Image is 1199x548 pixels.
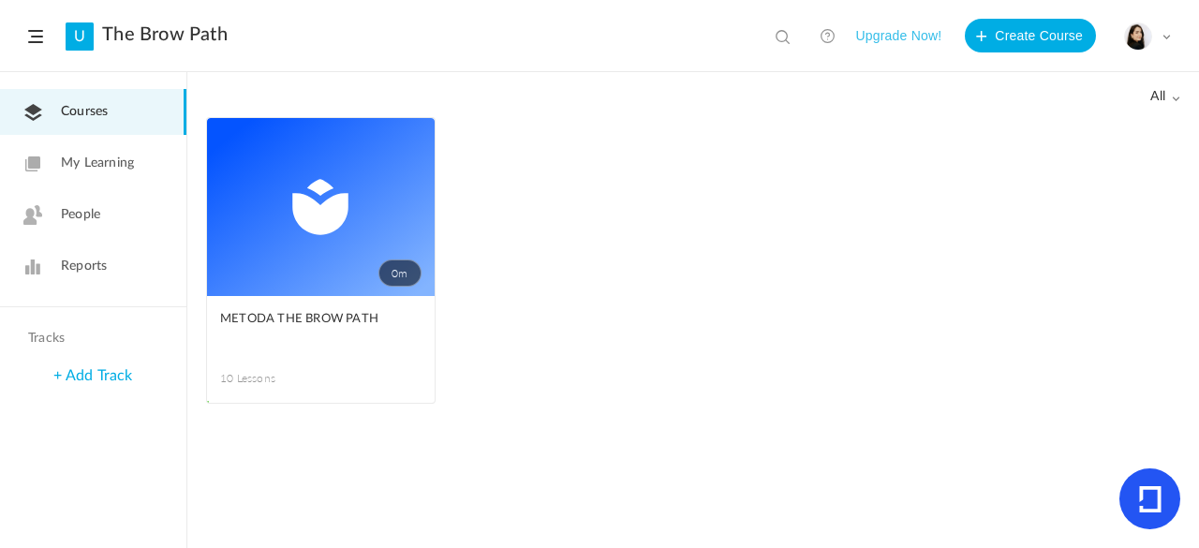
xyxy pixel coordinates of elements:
a: U [66,22,94,51]
span: Courses [61,102,108,122]
span: My Learning [61,154,134,173]
span: 0m [378,259,422,287]
a: The Brow Path [102,23,228,46]
span: METODA THE BROW PATH [220,309,393,330]
span: People [61,205,100,225]
button: Create Course [965,19,1096,52]
a: 0m [207,118,435,296]
span: all [1150,89,1180,105]
h4: Tracks [28,331,154,347]
span: 10 Lessons [220,370,321,387]
button: Upgrade Now! [855,19,941,52]
span: Reports [61,257,107,276]
a: METODA THE BROW PATH [220,309,422,351]
a: + Add Track [53,368,132,383]
img: poza-profil.jpg [1125,23,1151,50]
